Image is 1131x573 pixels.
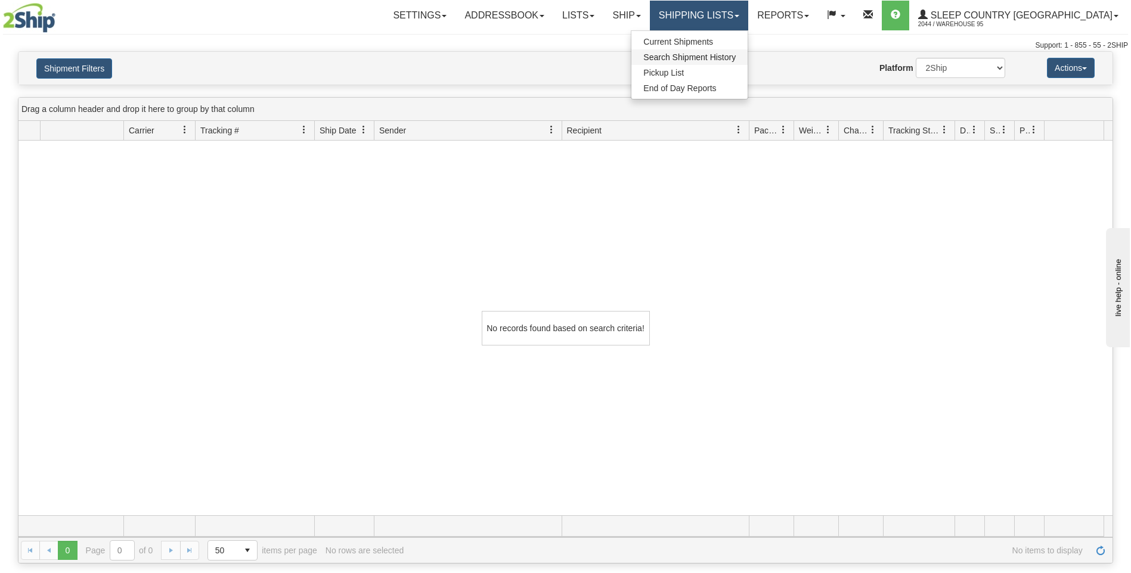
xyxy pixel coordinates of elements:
[36,58,112,79] button: Shipment Filters
[748,1,818,30] a: Reports
[934,120,955,140] a: Tracking Status filter column settings
[990,124,1000,136] span: Shipment Issues
[729,120,749,140] a: Recipient filter column settings
[631,34,748,49] a: Current Shipments
[1104,226,1130,347] iframe: chat widget
[603,1,649,30] a: Ship
[215,544,231,556] span: 50
[200,124,239,136] span: Tracking #
[320,124,356,136] span: Ship Date
[207,540,258,560] span: Page sizes drop down
[58,541,77,560] span: Page 0
[818,120,838,140] a: Weight filter column settings
[541,120,562,140] a: Sender filter column settings
[643,52,736,62] span: Search Shipment History
[482,311,650,345] div: No records found based on search criteria!
[650,1,748,30] a: Shipping lists
[175,120,195,140] a: Carrier filter column settings
[799,124,824,136] span: Weight
[643,83,716,93] span: End of Day Reports
[631,65,748,80] a: Pickup List
[18,98,1113,121] div: grid grouping header
[294,120,314,140] a: Tracking # filter column settings
[1091,541,1110,560] a: Refresh
[412,546,1083,555] span: No items to display
[909,1,1127,30] a: Sleep Country [GEOGRAPHIC_DATA] 2044 / Warehouse 95
[456,1,553,30] a: Addressbook
[863,120,883,140] a: Charge filter column settings
[888,124,940,136] span: Tracking Status
[129,124,154,136] span: Carrier
[964,120,984,140] a: Delivery Status filter column settings
[553,1,603,30] a: Lists
[3,41,1128,51] div: Support: 1 - 855 - 55 - 2SHIP
[1020,124,1030,136] span: Pickup Status
[844,124,869,136] span: Charge
[3,3,55,33] img: logo2044.jpg
[567,124,602,136] span: Recipient
[994,120,1014,140] a: Shipment Issues filter column settings
[643,37,713,46] span: Current Shipments
[928,10,1113,20] span: Sleep Country [GEOGRAPHIC_DATA]
[631,49,748,65] a: Search Shipment History
[384,1,456,30] a: Settings
[960,124,970,136] span: Delivery Status
[643,68,684,77] span: Pickup List
[379,124,406,136] span: Sender
[918,18,1008,30] span: 2044 / Warehouse 95
[1024,120,1044,140] a: Pickup Status filter column settings
[631,80,748,96] a: End of Day Reports
[238,541,257,560] span: select
[9,10,110,19] div: live help - online
[754,124,779,136] span: Packages
[773,120,794,140] a: Packages filter column settings
[326,546,404,555] div: No rows are selected
[1047,58,1095,78] button: Actions
[207,540,317,560] span: items per page
[86,540,153,560] span: Page of 0
[354,120,374,140] a: Ship Date filter column settings
[879,62,913,74] label: Platform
